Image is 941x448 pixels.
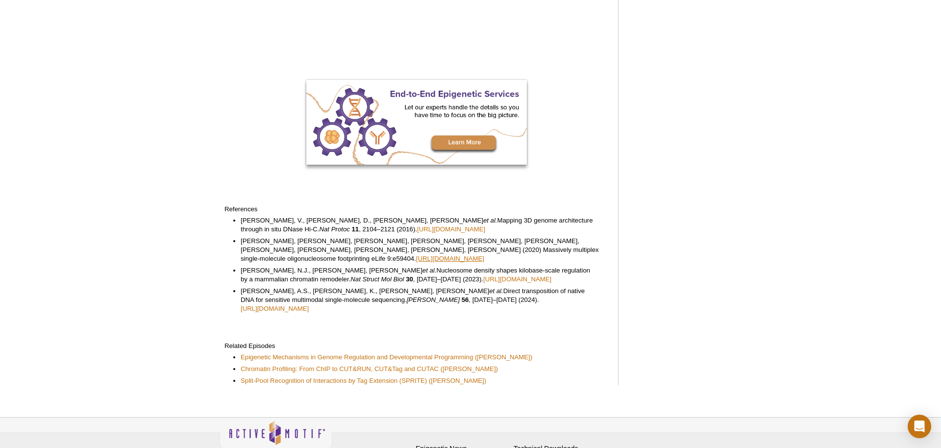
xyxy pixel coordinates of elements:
em: et al. [422,267,437,274]
em: Nat Protoc [320,225,350,233]
em: et al. [483,217,497,224]
strong: 56 [462,296,469,303]
p: References [224,205,608,214]
a: [URL][DOMAIN_NAME] [416,254,484,263]
li: [PERSON_NAME], [PERSON_NAME], [PERSON_NAME], [PERSON_NAME], [PERSON_NAME], [PERSON_NAME], [PERSON... [241,237,599,263]
em: [PERSON_NAME] [407,296,460,303]
a: [URL][DOMAIN_NAME] [241,304,309,313]
strong: 30 [406,275,413,283]
em: et al. [489,287,503,295]
strong: 11 [352,225,359,233]
li: [PERSON_NAME], V., [PERSON_NAME], D., [PERSON_NAME], [PERSON_NAME] Mapping 3D genome architecture... [241,216,599,234]
a: [URL][DOMAIN_NAME] [483,275,551,284]
img: Active Motif End-to-End Services [306,80,527,165]
li: [PERSON_NAME], N.J., [PERSON_NAME], [PERSON_NAME] Nucleosome density shapes kilobase-scale regula... [241,266,599,284]
a: Epigenetic Mechanisms in Genome Regulation and Developmental Programming ([PERSON_NAME]) [241,353,532,362]
a: Split-Pool Recognition of Interactions by Tag Extension (SPRITE) ([PERSON_NAME]) [241,376,486,385]
p: Related Episodes [224,342,608,350]
div: Open Intercom Messenger [908,415,931,438]
a: [URL][DOMAIN_NAME] [417,225,485,234]
a: Chromatin Profiling: From ChIP to CUT&RUN, CUT&Tag and CUTAC ([PERSON_NAME]) [241,365,498,373]
em: Nat Struct Mol Biol [350,275,404,283]
li: [PERSON_NAME], A.S., [PERSON_NAME], K., [PERSON_NAME], [PERSON_NAME] Direct transposition of nati... [241,287,599,313]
